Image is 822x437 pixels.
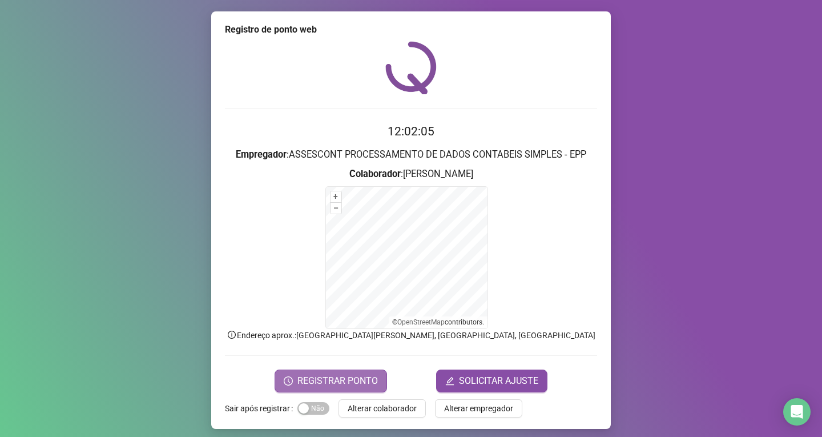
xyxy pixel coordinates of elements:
button: Alterar empregador [435,399,522,418]
span: Alterar empregador [444,402,513,415]
label: Sair após registrar [225,399,297,418]
span: info-circle [227,330,237,340]
div: Open Intercom Messenger [783,398,811,426]
h3: : [PERSON_NAME] [225,167,597,182]
span: edit [445,376,454,386]
p: Endereço aprox. : [GEOGRAPHIC_DATA][PERSON_NAME], [GEOGRAPHIC_DATA], [GEOGRAPHIC_DATA] [225,329,597,342]
span: REGISTRAR PONTO [297,374,378,388]
span: Alterar colaborador [348,402,417,415]
strong: Colaborador [349,169,401,179]
strong: Empregador [236,149,287,160]
div: Registro de ponto web [225,23,597,37]
a: OpenStreetMap [397,318,445,326]
span: clock-circle [284,376,293,386]
time: 12:02:05 [388,125,434,138]
button: Alterar colaborador [339,399,426,418]
button: + [331,191,341,202]
img: QRPoint [385,41,437,94]
button: REGISTRAR PONTO [275,370,387,392]
button: – [331,203,341,214]
button: editSOLICITAR AJUSTE [436,370,547,392]
span: SOLICITAR AJUSTE [459,374,538,388]
li: © contributors. [392,318,484,326]
h3: : ASSESCONT PROCESSAMENTO DE DADOS CONTABEIS SIMPLES - EPP [225,147,597,162]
